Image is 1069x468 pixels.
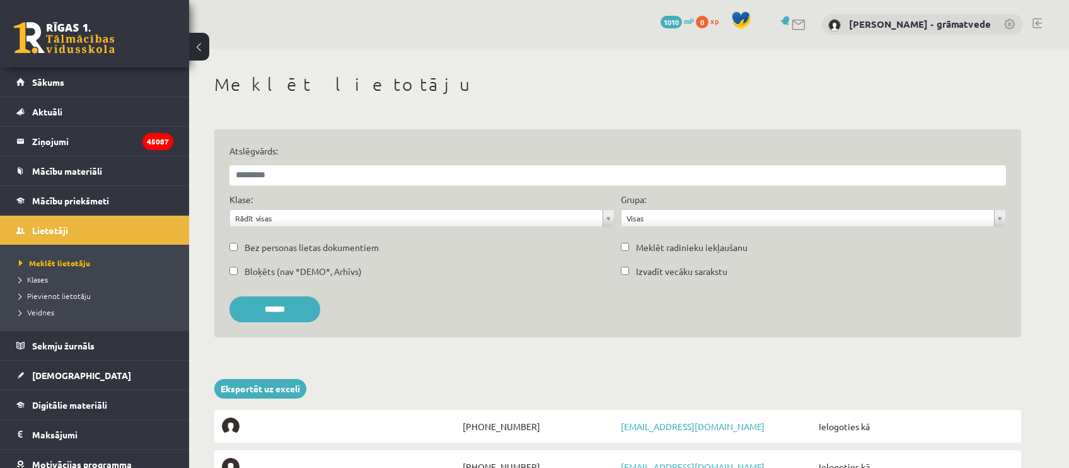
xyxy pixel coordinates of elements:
a: 0 xp [696,16,725,26]
a: Mācību priekšmeti [16,186,173,215]
a: Digitālie materiāli [16,390,173,419]
a: Lietotāji [16,216,173,245]
a: Rādīt visas [230,210,614,226]
a: Veidnes [19,307,176,318]
span: Sekmju žurnāls [32,340,95,351]
span: Ielogoties kā [816,418,1014,435]
span: Digitālie materiāli [32,399,107,411]
span: mP [684,16,694,26]
label: Meklēt radinieku iekļaušanu [636,241,748,254]
i: 45087 [142,133,173,150]
a: Mācību materiāli [16,156,173,185]
a: Maksājumi [16,420,173,449]
span: Klases [19,274,48,284]
a: Aktuāli [16,97,173,126]
label: Atslēgvārds: [229,144,1006,158]
a: [PERSON_NAME] - grāmatvede [849,18,991,30]
label: Bez personas lietas dokumentiem [245,241,379,254]
span: Meklēt lietotāju [19,258,90,268]
span: 0 [696,16,708,28]
label: Izvadīt vecāku sarakstu [636,265,727,278]
label: Bloķēts (nav *DEMO*, Arhīvs) [245,265,362,278]
span: Rādīt visas [235,210,598,226]
a: Rīgas 1. Tālmācības vidusskola [14,22,115,54]
span: Mācību materiāli [32,165,102,177]
span: 1010 [661,16,682,28]
span: xp [710,16,719,26]
a: [DEMOGRAPHIC_DATA] [16,361,173,390]
span: Visas [627,210,989,226]
img: Antra Sondore - grāmatvede [828,19,841,32]
a: Pievienot lietotāju [19,290,176,301]
label: Grupa: [621,193,646,206]
span: [DEMOGRAPHIC_DATA] [32,370,131,381]
span: Sākums [32,76,64,88]
a: Meklēt lietotāju [19,257,176,269]
a: Sākums [16,67,173,97]
span: Pievienot lietotāju [19,291,91,301]
a: Eksportēt uz exceli [214,379,306,399]
a: [EMAIL_ADDRESS][DOMAIN_NAME] [621,421,765,432]
a: Visas [621,210,1005,226]
span: Aktuāli [32,106,62,117]
a: Sekmju žurnāls [16,331,173,360]
span: [PHONE_NUMBER] [459,418,618,435]
legend: Ziņojumi [32,127,173,156]
label: Klase: [229,193,253,206]
span: Mācību priekšmeti [32,195,109,206]
a: Ziņojumi45087 [16,127,173,156]
legend: Maksājumi [32,420,173,449]
span: Lietotāji [32,225,68,236]
a: Klases [19,274,176,285]
span: Veidnes [19,307,54,317]
a: 1010 mP [661,16,694,26]
h1: Meklēt lietotāju [214,74,1021,95]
